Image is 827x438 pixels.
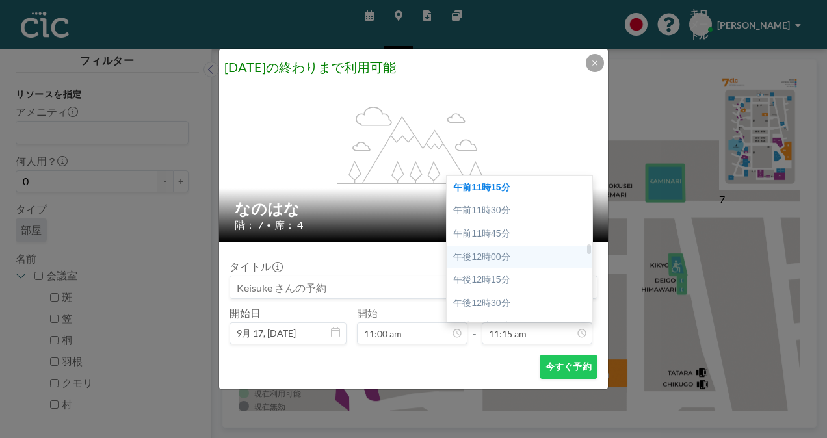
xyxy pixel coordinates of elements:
font: 今すぐ予約 [545,361,592,373]
button: 今すぐ予約 [540,355,597,379]
div: 午前11時15分 [447,176,599,200]
div: 午前11時45分 [447,222,599,246]
font: 開始日 [230,307,261,319]
g: フレックスグロー:1.2; [337,105,491,183]
h2: なのはな [235,199,594,218]
font: タイトル [230,260,271,272]
div: 午後12時00分 [447,246,599,269]
span: [DATE]の終わりまで利用可能 [224,59,396,75]
input: Keisuke さんの予約 [230,276,597,298]
div: 午後12時45分 [447,315,599,338]
span: • [267,220,271,230]
span: 階： 7 [235,218,263,231]
div: 午前11時30分 [447,199,599,222]
font: 開始 [357,307,378,319]
div: 午後12時15分 [447,268,599,292]
span: 席： 4 [274,218,303,231]
span: - [473,311,477,340]
div: 午後12時30分 [447,292,599,315]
